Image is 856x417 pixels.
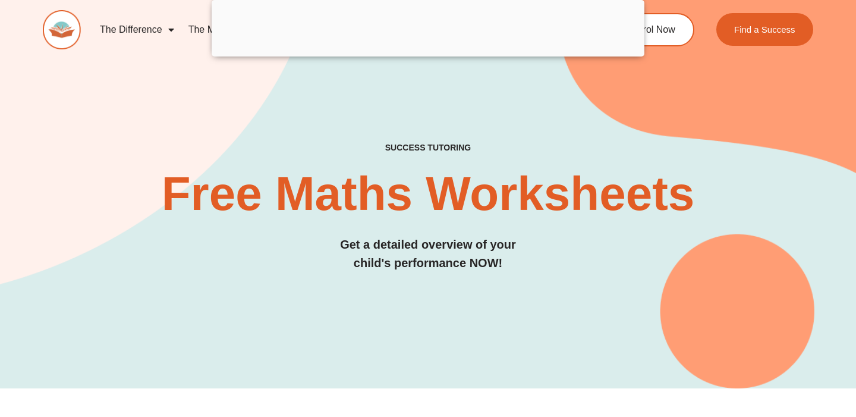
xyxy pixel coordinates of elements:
[93,16,568,43] nav: Menu
[734,25,795,34] span: Find a Success
[716,13,813,46] a: Find a Success
[93,16,181,43] a: The Difference
[43,170,813,218] h2: Free Maths Worksheets​
[612,13,694,46] a: Enrol Now
[631,25,675,35] span: Enrol Now
[43,236,813,272] h3: Get a detailed overview of your child's performance NOW!
[43,143,813,153] h4: SUCCESS TUTORING​
[181,16,246,43] a: The Method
